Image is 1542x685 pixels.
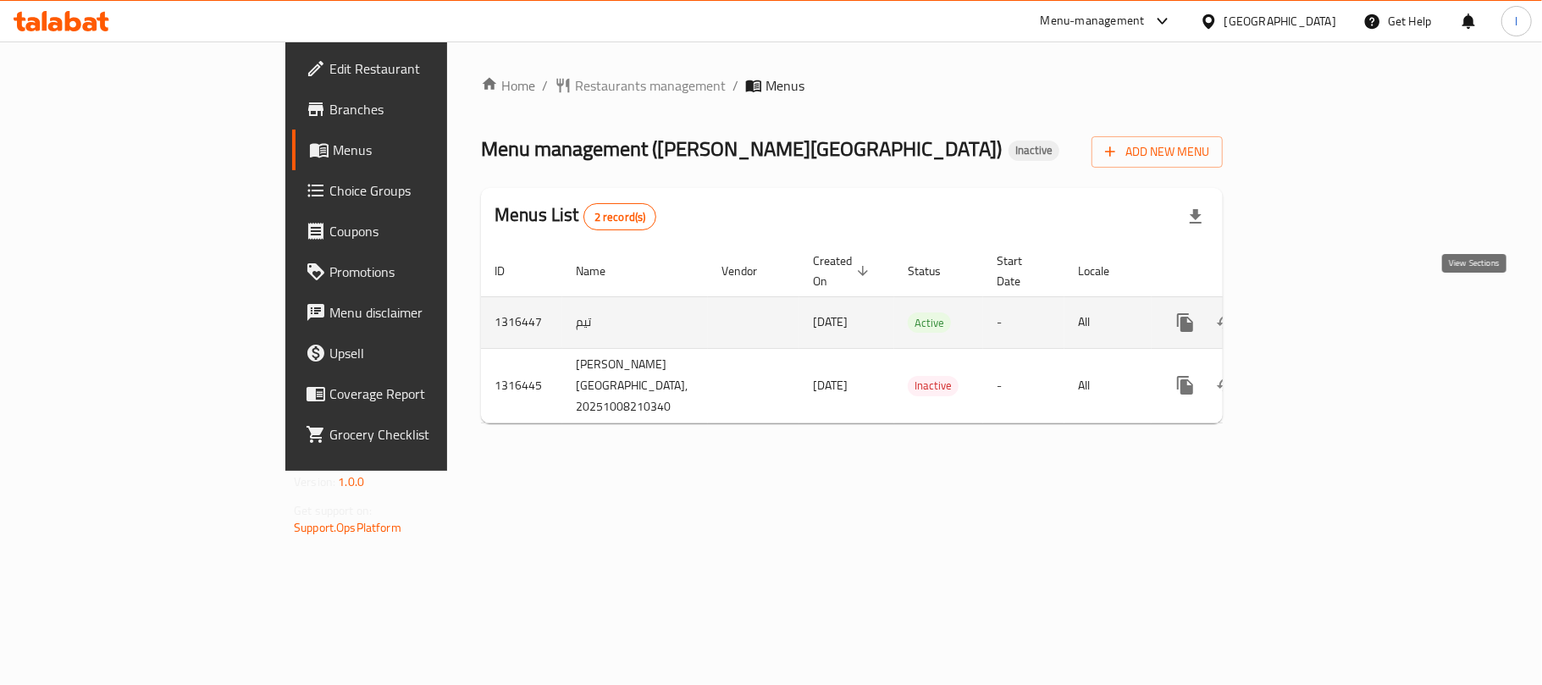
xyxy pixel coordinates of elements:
[292,89,543,130] a: Branches
[908,376,959,395] span: Inactive
[329,58,529,79] span: Edit Restaurant
[1009,143,1059,157] span: Inactive
[1165,365,1206,406] button: more
[292,130,543,170] a: Menus
[1152,246,1341,297] th: Actions
[329,343,529,363] span: Upsell
[908,376,959,396] div: Inactive
[329,99,529,119] span: Branches
[908,313,951,333] span: Active
[908,312,951,333] div: Active
[1009,141,1059,161] div: Inactive
[1064,296,1152,348] td: All
[1165,302,1206,343] button: more
[481,246,1341,423] table: enhanced table
[721,261,779,281] span: Vendor
[1064,348,1152,423] td: All
[813,374,848,396] span: [DATE]
[495,202,656,230] h2: Menus List
[1041,11,1145,31] div: Menu-management
[555,75,726,96] a: Restaurants management
[294,471,335,493] span: Version:
[333,140,529,160] span: Menus
[813,311,848,333] span: [DATE]
[481,130,1002,168] span: Menu management ( [PERSON_NAME][GEOGRAPHIC_DATA] )
[329,384,529,404] span: Coverage Report
[294,500,372,522] span: Get support on:
[481,75,1223,96] nav: breadcrumb
[1206,365,1246,406] button: Change Status
[997,251,1044,291] span: Start Date
[1092,136,1223,168] button: Add New Menu
[329,180,529,201] span: Choice Groups
[1206,302,1246,343] button: Change Status
[292,170,543,211] a: Choice Groups
[1175,196,1216,237] div: Export file
[292,414,543,455] a: Grocery Checklist
[292,48,543,89] a: Edit Restaurant
[294,517,401,539] a: Support.OpsPlatform
[1105,141,1209,163] span: Add New Menu
[908,261,963,281] span: Status
[338,471,364,493] span: 1.0.0
[584,209,656,225] span: 2 record(s)
[562,348,708,423] td: [PERSON_NAME][GEOGRAPHIC_DATA], 20251008210340
[765,75,804,96] span: Menus
[1515,12,1517,30] span: l
[732,75,738,96] li: /
[329,424,529,445] span: Grocery Checklist
[1224,12,1336,30] div: [GEOGRAPHIC_DATA]
[292,373,543,414] a: Coverage Report
[575,75,726,96] span: Restaurants management
[292,292,543,333] a: Menu disclaimer
[495,261,527,281] span: ID
[1078,261,1131,281] span: Locale
[292,251,543,292] a: Promotions
[576,261,627,281] span: Name
[292,333,543,373] a: Upsell
[562,296,708,348] td: تیم
[329,221,529,241] span: Coupons
[983,296,1064,348] td: -
[329,262,529,282] span: Promotions
[813,251,874,291] span: Created On
[542,75,548,96] li: /
[292,211,543,251] a: Coupons
[329,302,529,323] span: Menu disclaimer
[583,203,657,230] div: Total records count
[983,348,1064,423] td: -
